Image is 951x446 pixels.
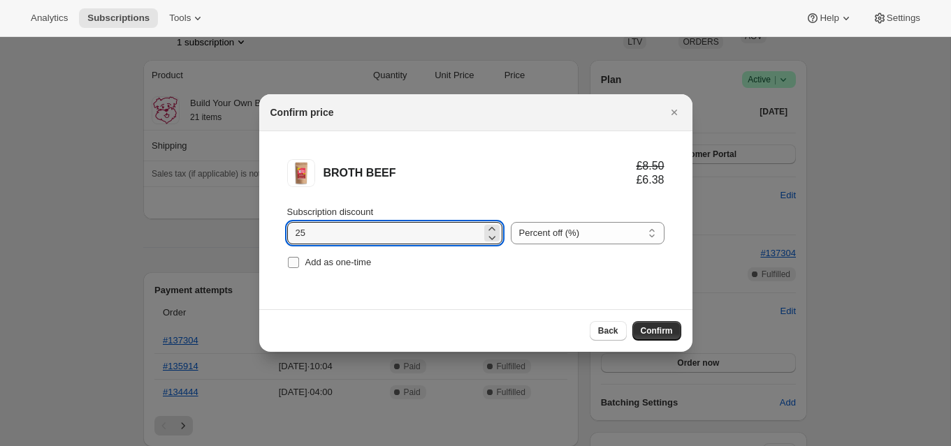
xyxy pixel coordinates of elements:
[887,13,920,24] span: Settings
[287,207,374,217] span: Subscription discount
[305,257,372,267] span: Add as one-time
[87,13,150,24] span: Subscriptions
[665,103,684,122] button: Close
[79,8,158,28] button: Subscriptions
[641,325,673,336] span: Confirm
[864,8,929,28] button: Settings
[632,321,681,341] button: Confirm
[636,173,664,187] div: £6.38
[287,159,315,187] img: BROTH BEEF
[636,159,664,173] div: £8.50
[22,8,76,28] button: Analytics
[797,8,861,28] button: Help
[820,13,839,24] span: Help
[598,325,618,336] span: Back
[590,321,627,341] button: Back
[324,166,637,180] div: BROTH BEEF
[31,13,68,24] span: Analytics
[270,105,334,119] h2: Confirm price
[169,13,191,24] span: Tools
[161,8,213,28] button: Tools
